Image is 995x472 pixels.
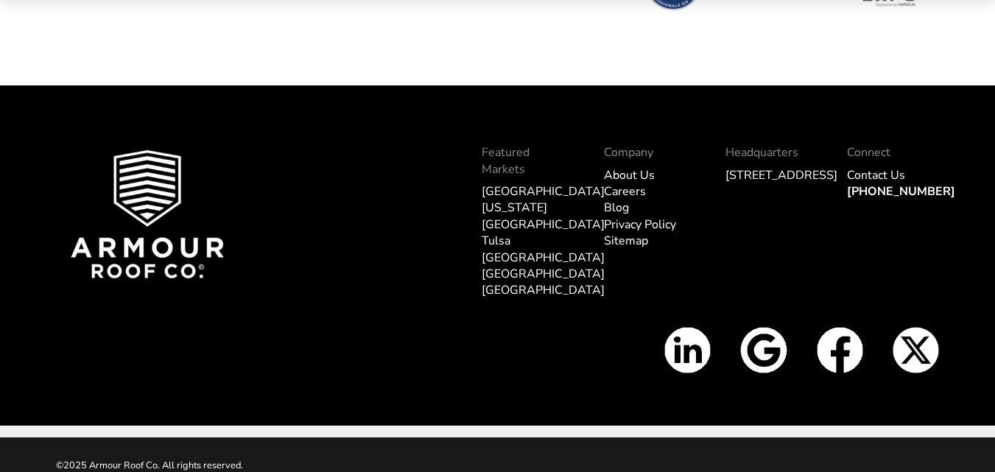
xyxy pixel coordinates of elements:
a: [STREET_ADDRESS] [725,167,837,183]
img: Armour Roof Co Footer Logo 2025 [71,150,225,278]
a: About Us [604,167,655,183]
a: Tulsa [482,233,510,249]
a: Blog [604,200,629,216]
a: [GEOGRAPHIC_DATA] [482,183,605,200]
a: Sitemap [604,233,648,249]
a: [US_STATE][GEOGRAPHIC_DATA] [482,200,605,232]
img: Google Icon White [740,327,787,373]
a: Contact Us [847,167,905,183]
a: [PHONE_NUMBER] [847,183,955,200]
a: Privacy Policy [604,216,676,233]
img: Linkedin Icon White [664,327,711,373]
a: [GEOGRAPHIC_DATA] [482,250,605,266]
a: [GEOGRAPHIC_DATA] [482,282,605,298]
img: Facbook icon white [817,327,863,373]
p: Connect [847,144,939,161]
img: X Icon White v2 [893,327,939,373]
a: Careers [604,183,646,200]
p: Company [604,144,696,161]
p: Headquarters [725,144,818,161]
p: Featured Markets [482,144,574,177]
a: [GEOGRAPHIC_DATA] [482,266,605,282]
